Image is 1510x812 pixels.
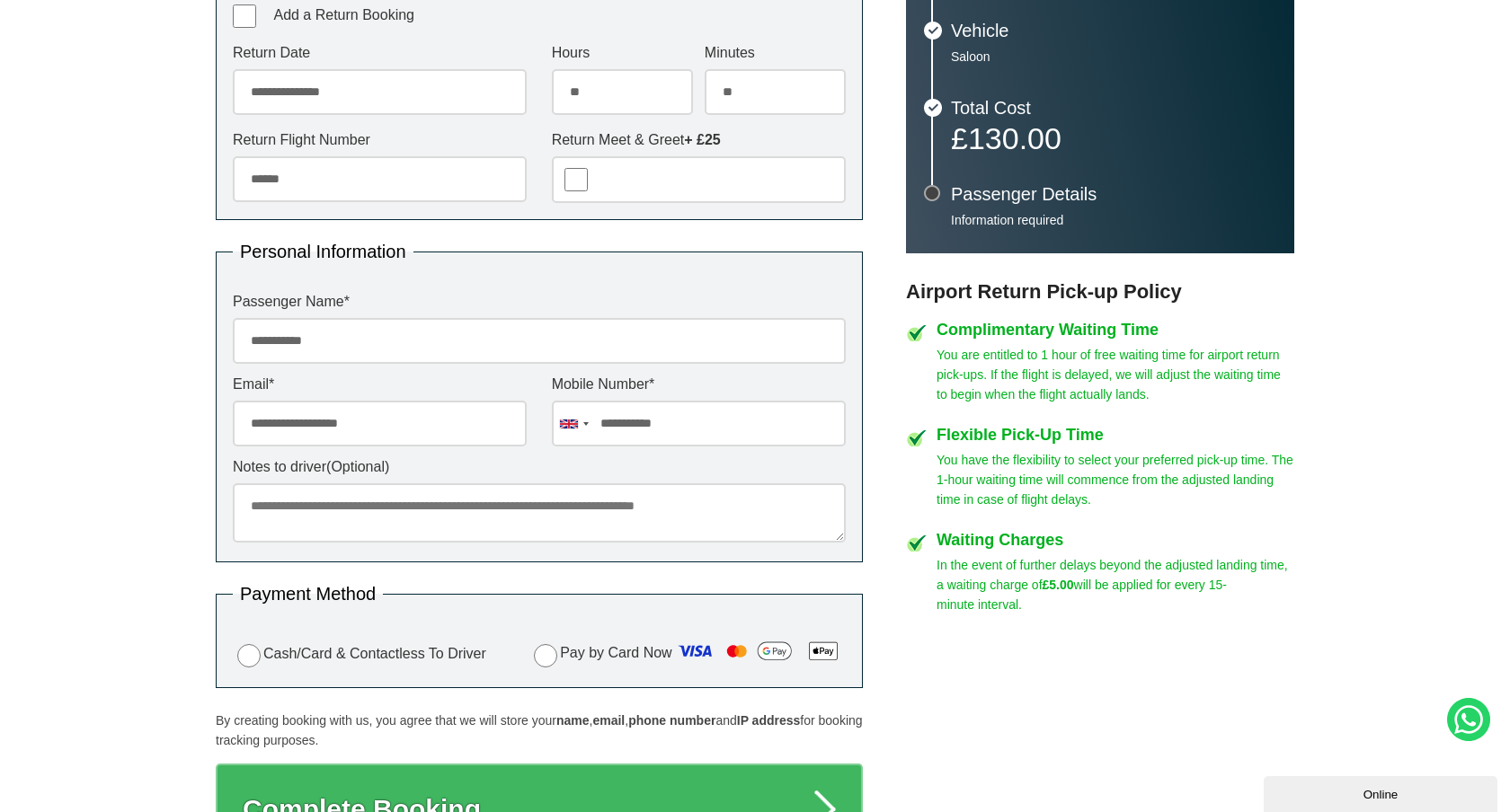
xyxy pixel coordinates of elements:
h4: Flexible Pick-Up Time [937,427,1294,443]
label: Pay by Card Now [529,637,846,671]
h3: Vehicle [951,22,1276,40]
h4: Waiting Charges [937,532,1294,548]
h3: Passenger Details [951,185,1276,203]
label: Return Flight Number [233,133,527,147]
p: You have the flexibility to select your preferred pick-up time. The 1-hour waiting time will comm... [937,450,1294,509]
h3: Airport Return Pick-up Policy [906,280,1294,304]
p: You are entitled to 1 hour of free waiting time for airport return pick-ups. If the flight is del... [937,345,1294,404]
strong: IP address [737,713,801,728]
span: (Optional) [326,459,389,474]
input: Add a Return Booking [233,4,256,28]
input: Pay by Card Now [534,644,557,667]
p: Information required [951,212,1276,228]
label: Mobile Number [552,377,846,392]
span: Add a Return Booking [273,7,414,22]
legend: Payment Method [233,585,383,603]
div: United Kingdom: +44 [553,402,594,446]
p: In the event of further delays beyond the adjusted landing time, a waiting charge of will be appl... [937,555,1294,614]
label: Cash/Card & Contactless To Driver [233,641,486,667]
label: Return Meet & Greet [552,133,846,147]
p: Saloon [951,49,1276,65]
legend: Personal Information [233,243,413,260]
strong: + £25 [684,132,720,147]
iframe: chat widget [1264,772,1501,812]
h4: Complimentary Waiting Time [937,322,1294,338]
label: Passenger Name [233,295,846,309]
label: Notes to driver [233,460,846,474]
label: Hours [552,46,693,60]
strong: £5.00 [1043,578,1074,592]
strong: name [556,713,590,728]
p: £ [951,126,1276,151]
label: Email [233,377,527,392]
label: Return Date [233,46,527,60]
strong: email [592,713,625,728]
h3: Total Cost [951,99,1276,117]
span: 130.00 [968,121,1061,155]
input: Cash/Card & Contactless To Driver [237,644,261,667]
label: Minutes [705,46,846,60]
strong: phone number [628,713,715,728]
p: By creating booking with us, you agree that we will store your , , and for booking tracking purpo... [216,710,863,750]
